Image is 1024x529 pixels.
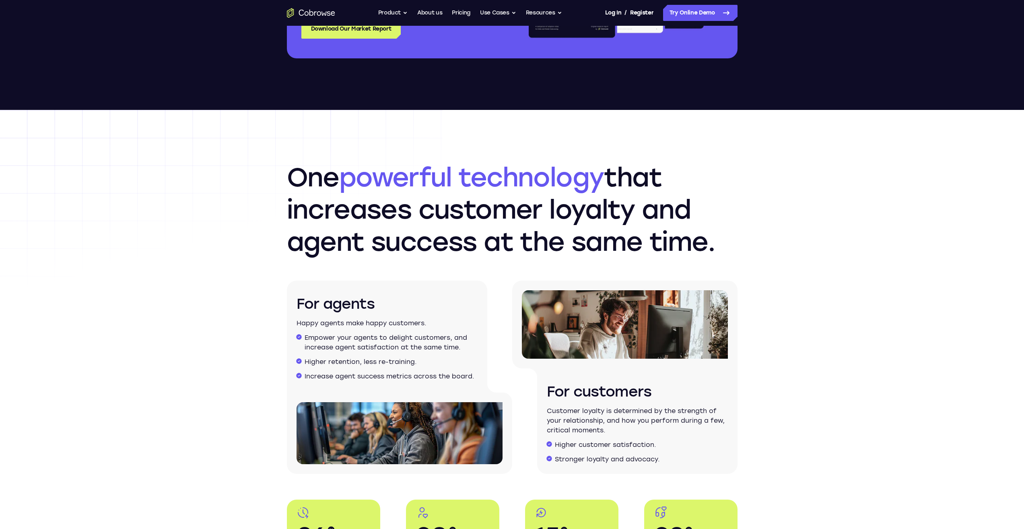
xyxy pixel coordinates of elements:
li: Higher retention, less re-training. [305,357,478,367]
a: Try Online Demo [663,5,738,21]
p: Customer loyalty is determined by the strength of your relationship, and how you perform during a... [547,406,728,435]
li: Increase agent success metrics across the board. [305,372,478,381]
button: Resources [526,5,562,21]
span: / [624,8,627,18]
a: Log In [605,5,621,21]
a: About us [417,5,442,21]
a: Go to the home page [287,8,335,18]
button: Use Cases [480,5,516,21]
li: Higher customer satisfaction. [555,440,728,450]
a: Download Our Market Report [301,19,401,39]
p: Happy agents make happy customers. [297,318,478,328]
h3: For agents [297,294,478,314]
button: Product [378,5,408,21]
a: Register [630,5,653,21]
span: powerful technology [339,162,604,193]
h3: For customers [547,382,728,401]
a: Pricing [452,5,470,21]
h2: One that increases customer loyalty and agent success at the same time. [287,161,738,258]
li: Empower your agents to delight customers, and increase agent satisfaction at the same time. [305,333,478,352]
img: Customer support agents with headsets working on computers [297,402,503,464]
img: A person working on a computer [522,290,728,359]
li: Stronger loyalty and advocacy. [555,455,728,464]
